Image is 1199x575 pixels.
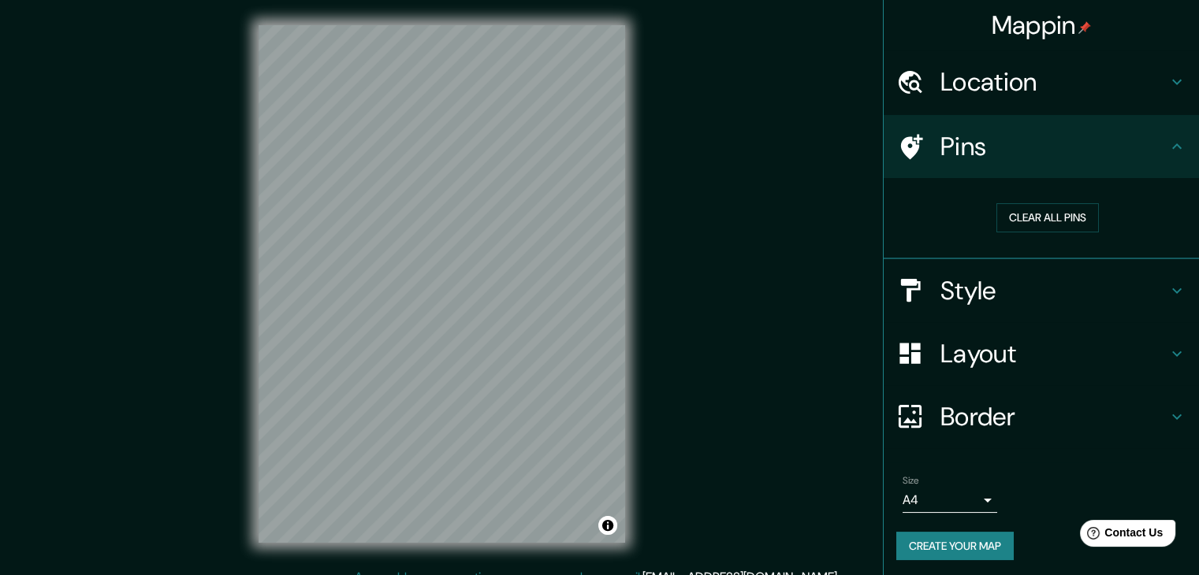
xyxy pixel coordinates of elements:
label: Size [903,473,919,487]
h4: Layout [940,338,1167,369]
h4: Location [940,66,1167,98]
div: A4 [903,488,997,513]
div: Pins [884,115,1199,178]
h4: Style [940,275,1167,306]
button: Create your map [896,532,1014,561]
h4: Pins [940,131,1167,162]
canvas: Map [259,25,625,543]
div: Style [884,259,1199,322]
button: Clear all pins [996,203,1099,232]
img: pin-icon.png [1078,21,1091,34]
h4: Mappin [992,9,1092,41]
div: Layout [884,322,1199,385]
button: Toggle attribution [598,516,617,535]
iframe: Help widget launcher [1059,514,1182,558]
div: Border [884,385,1199,448]
div: Location [884,50,1199,113]
h4: Border [940,401,1167,432]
